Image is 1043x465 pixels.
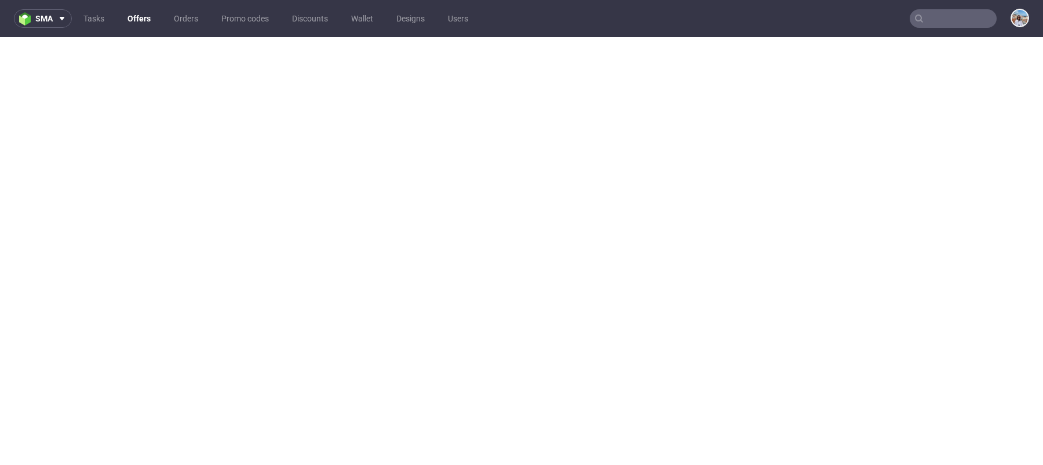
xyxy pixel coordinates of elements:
a: Offers [121,9,158,28]
a: Orders [167,9,205,28]
a: Designs [389,9,432,28]
img: Marta Kozłowska [1012,10,1028,26]
a: Promo codes [214,9,276,28]
span: sma [35,14,53,23]
img: logo [19,12,35,26]
a: Users [441,9,475,28]
a: Tasks [76,9,111,28]
a: Wallet [344,9,380,28]
button: sma [14,9,72,28]
a: Discounts [285,9,335,28]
